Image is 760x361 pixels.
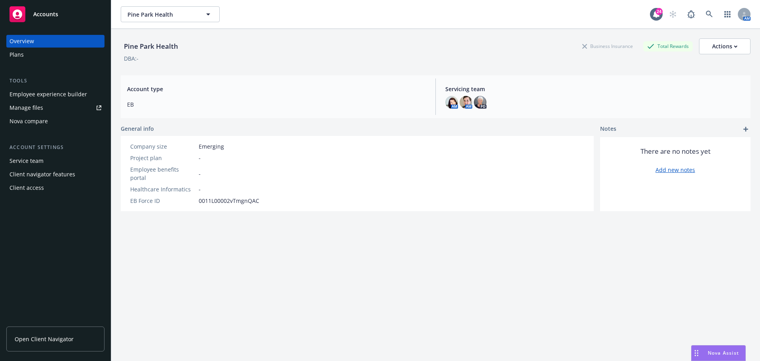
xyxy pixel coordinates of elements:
[127,100,426,109] span: EB
[445,85,744,93] span: Servicing team
[6,88,104,101] a: Employee experience builder
[121,41,181,52] div: Pine Park Health
[9,88,87,101] div: Employee experience builder
[640,147,711,156] span: There are no notes yet
[6,35,104,48] a: Overview
[130,197,196,205] div: EB Force ID
[9,181,44,194] div: Client access
[708,350,739,356] span: Nova Assist
[33,11,58,17] span: Accounts
[121,124,154,133] span: General info
[130,142,196,151] div: Company size
[6,77,104,85] div: Tools
[121,6,220,22] button: Pine Park Health
[15,335,74,343] span: Open Client Navigator
[127,85,426,93] span: Account type
[199,142,224,151] span: Emerging
[683,6,699,22] a: Report a Bug
[6,48,104,61] a: Plans
[474,96,486,109] img: photo
[6,143,104,151] div: Account settings
[692,346,701,361] div: Drag to move
[6,115,104,128] a: Nova compare
[199,197,259,205] span: 0011L00002vTmgnQAC
[699,38,750,54] button: Actions
[655,166,695,174] a: Add new notes
[600,124,616,134] span: Notes
[6,101,104,114] a: Manage files
[130,165,196,182] div: Employee benefits portal
[655,8,663,15] div: 24
[643,41,693,51] div: Total Rewards
[665,6,681,22] a: Start snowing
[691,345,746,361] button: Nova Assist
[701,6,717,22] a: Search
[445,96,458,109] img: photo
[741,124,750,134] a: add
[9,155,44,167] div: Service team
[130,185,196,193] div: Healthcare Informatics
[6,181,104,194] a: Client access
[460,96,472,109] img: photo
[199,170,201,178] span: -
[199,154,201,162] span: -
[9,48,24,61] div: Plans
[127,10,196,19] span: Pine Park Health
[124,54,139,63] div: DBA: -
[9,101,43,114] div: Manage files
[720,6,735,22] a: Switch app
[130,154,196,162] div: Project plan
[578,41,637,51] div: Business Insurance
[6,155,104,167] a: Service team
[6,168,104,181] a: Client navigator features
[6,3,104,25] a: Accounts
[199,185,201,193] span: -
[9,168,75,181] div: Client navigator features
[9,35,34,48] div: Overview
[712,39,737,54] div: Actions
[9,115,48,128] div: Nova compare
